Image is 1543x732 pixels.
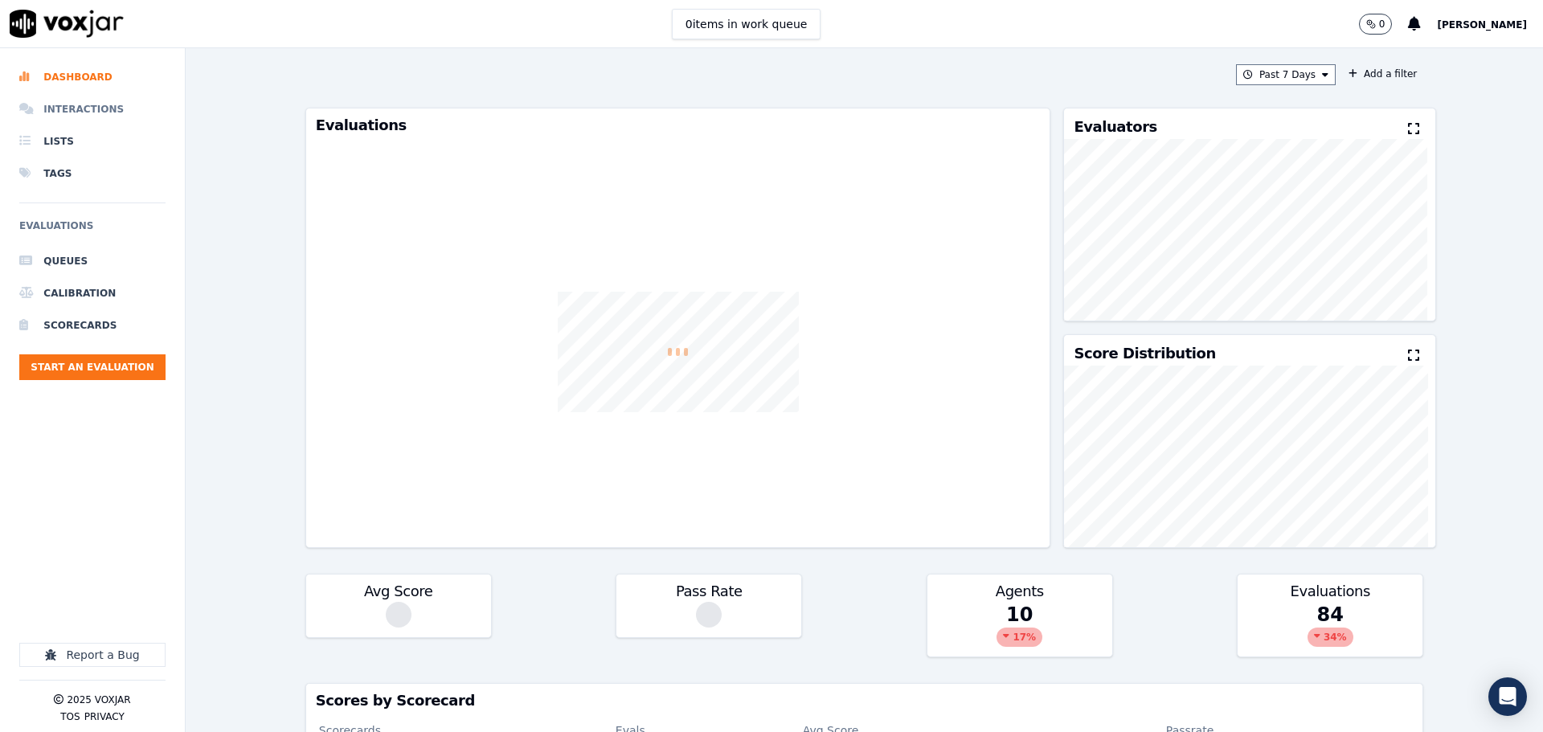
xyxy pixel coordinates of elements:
[672,9,821,39] button: 0items in work queue
[10,10,124,38] img: voxjar logo
[1074,120,1156,134] h3: Evaluators
[927,602,1112,656] div: 10
[19,157,166,190] a: Tags
[1074,346,1215,361] h3: Score Distribution
[1359,14,1393,35] button: 0
[316,693,1413,708] h3: Scores by Scorecard
[60,710,80,723] button: TOS
[626,584,792,599] h3: Pass Rate
[67,693,130,706] p: 2025 Voxjar
[19,354,166,380] button: Start an Evaluation
[19,309,166,341] a: Scorecards
[19,93,166,125] a: Interactions
[19,125,166,157] a: Lists
[1379,18,1385,31] p: 0
[19,245,166,277] a: Queues
[1238,602,1422,656] div: 84
[1236,64,1336,85] button: Past 7 Days
[316,118,1041,133] h3: Evaluations
[937,584,1103,599] h3: Agents
[19,216,166,245] h6: Evaluations
[19,61,166,93] a: Dashboard
[1437,19,1527,31] span: [PERSON_NAME]
[997,628,1042,647] div: 17 %
[1247,584,1413,599] h3: Evaluations
[1342,64,1423,84] button: Add a filter
[84,710,125,723] button: Privacy
[1437,14,1543,34] button: [PERSON_NAME]
[1359,14,1409,35] button: 0
[316,584,481,599] h3: Avg Score
[19,643,166,667] button: Report a Bug
[1488,677,1527,716] div: Open Intercom Messenger
[19,277,166,309] a: Calibration
[1308,628,1353,647] div: 34 %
